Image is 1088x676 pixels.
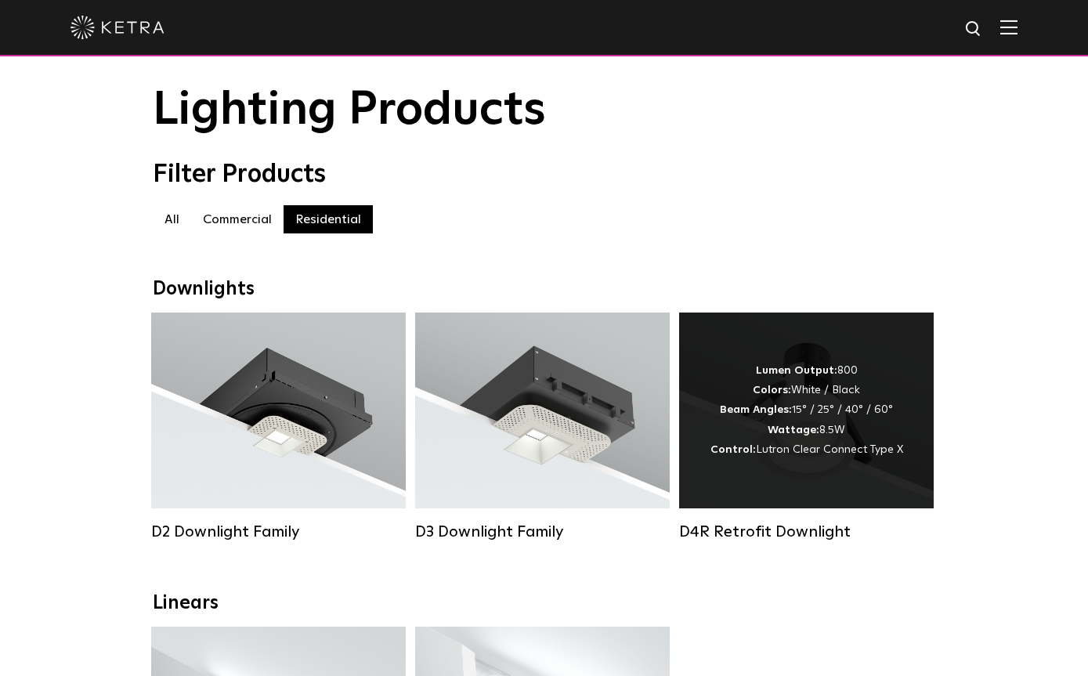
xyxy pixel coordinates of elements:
label: Commercial [191,205,284,233]
strong: Colors: [753,385,791,396]
img: search icon [964,20,984,39]
label: All [153,205,191,233]
strong: Control: [710,444,756,455]
a: D4R Retrofit Downlight Lumen Output:800Colors:White / BlackBeam Angles:15° / 25° / 40° / 60°Watta... [679,313,934,540]
div: D4R Retrofit Downlight [679,522,934,541]
strong: Beam Angles: [720,404,792,415]
div: Downlights [153,278,936,301]
div: Linears [153,592,936,615]
a: D3 Downlight Family Lumen Output:700 / 900 / 1100Colors:White / Black / Silver / Bronze / Paintab... [415,313,670,540]
a: D2 Downlight Family Lumen Output:1200Colors:White / Black / Gloss Black / Silver / Bronze / Silve... [151,313,406,540]
img: ketra-logo-2019-white [70,16,164,39]
div: D2 Downlight Family [151,522,406,541]
div: Filter Products [153,160,936,190]
strong: Wattage: [768,425,819,436]
span: Lutron Clear Connect Type X [756,444,903,455]
span: Lighting Products [153,87,546,134]
label: Residential [284,205,373,233]
div: 800 White / Black 15° / 25° / 40° / 60° 8.5W [710,361,903,460]
img: Hamburger%20Nav.svg [1000,20,1018,34]
div: D3 Downlight Family [415,522,670,541]
strong: Lumen Output: [756,365,837,376]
